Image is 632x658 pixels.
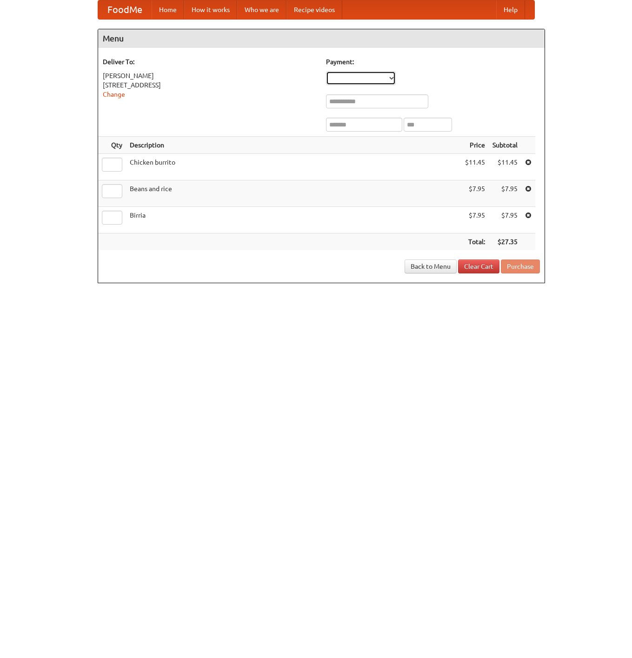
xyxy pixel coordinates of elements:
td: Beans and rice [126,180,461,207]
td: Birria [126,207,461,233]
a: Help [496,0,525,19]
a: FoodMe [98,0,152,19]
td: $11.45 [489,154,521,180]
td: $11.45 [461,154,489,180]
th: Total: [461,233,489,251]
a: Change [103,91,125,98]
td: $7.95 [489,207,521,233]
h5: Deliver To: [103,57,317,66]
a: How it works [184,0,237,19]
h5: Payment: [326,57,540,66]
td: Chicken burrito [126,154,461,180]
td: $7.95 [461,180,489,207]
a: Clear Cart [458,259,499,273]
th: $27.35 [489,233,521,251]
td: $7.95 [489,180,521,207]
th: Subtotal [489,137,521,154]
div: [PERSON_NAME] [103,71,317,80]
td: $7.95 [461,207,489,233]
a: Back to Menu [405,259,457,273]
th: Qty [98,137,126,154]
th: Price [461,137,489,154]
div: [STREET_ADDRESS] [103,80,317,90]
th: Description [126,137,461,154]
button: Purchase [501,259,540,273]
a: Recipe videos [286,0,342,19]
a: Home [152,0,184,19]
h4: Menu [98,29,545,48]
a: Who we are [237,0,286,19]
